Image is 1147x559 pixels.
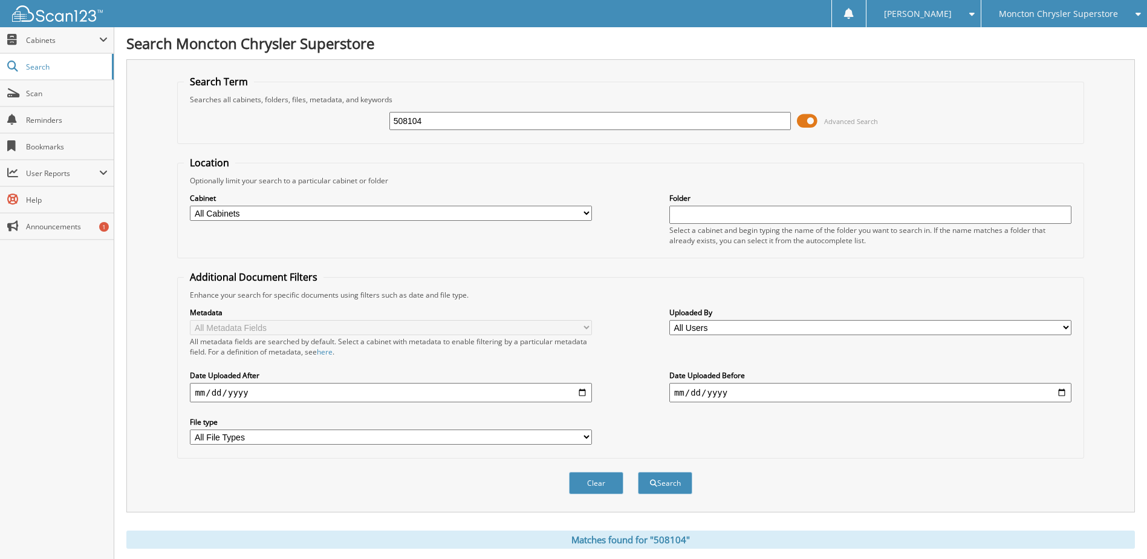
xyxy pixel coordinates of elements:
[99,222,109,232] div: 1
[26,221,108,232] span: Announcements
[190,193,592,203] label: Cabinet
[317,347,333,357] a: here
[190,336,592,357] div: All metadata fields are searched by default. Select a cabinet with metadata to enable filtering b...
[190,307,592,318] label: Metadata
[184,94,1077,105] div: Searches all cabinets, folders, files, metadata, and keywords
[190,370,592,381] label: Date Uploaded After
[824,117,878,126] span: Advanced Search
[126,531,1135,549] div: Matches found for "508104"
[26,195,108,205] span: Help
[184,175,1077,186] div: Optionally limit your search to a particular cabinet or folder
[126,33,1135,53] h1: Search Moncton Chrysler Superstore
[26,88,108,99] span: Scan
[669,383,1071,402] input: end
[190,417,592,427] label: File type
[184,156,235,169] legend: Location
[26,62,106,72] span: Search
[184,290,1077,300] div: Enhance your search for specific documents using filters such as date and file type.
[190,383,592,402] input: start
[26,168,99,178] span: User Reports
[184,75,254,88] legend: Search Term
[26,142,108,152] span: Bookmarks
[669,370,1071,381] label: Date Uploaded Before
[26,35,99,45] span: Cabinets
[669,193,1071,203] label: Folder
[669,307,1071,318] label: Uploaded By
[569,472,623,494] button: Clear
[184,270,323,284] legend: Additional Document Filters
[12,5,103,22] img: scan123-logo-white.svg
[26,115,108,125] span: Reminders
[638,472,692,494] button: Search
[999,10,1118,18] span: Moncton Chrysler Superstore
[884,10,952,18] span: [PERSON_NAME]
[669,225,1071,246] div: Select a cabinet and begin typing the name of the folder you want to search in. If the name match...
